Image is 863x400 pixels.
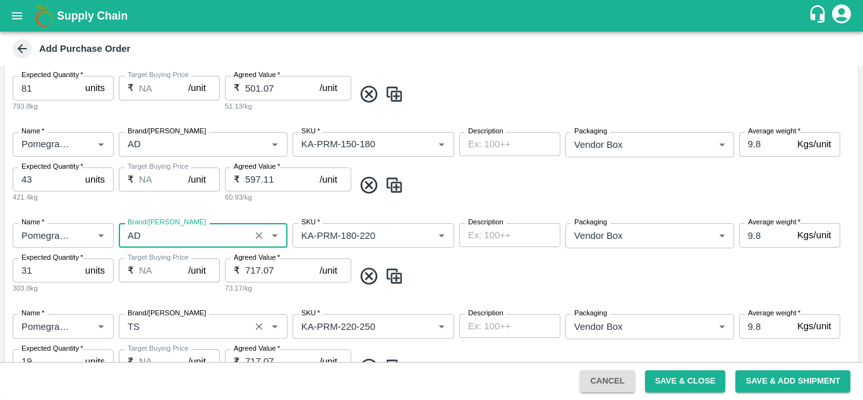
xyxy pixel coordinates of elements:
[234,344,280,354] label: Agreed Value
[797,137,831,151] p: Kgs/unit
[748,308,800,318] label: Average weight
[21,344,83,354] label: Expected Quantity
[139,258,188,282] input: 0.0
[128,70,189,80] label: Target Buying Price
[433,318,450,334] button: Open
[739,132,792,156] input: 0.0
[39,44,130,54] b: Add Purchase Order
[123,318,246,334] input: Create Brand/Marka
[225,282,351,294] div: 73.17/kg
[797,228,831,242] p: Kgs/unit
[57,7,808,25] a: Supply Chain
[245,76,320,100] input: 0.0
[433,227,450,243] button: Open
[234,70,280,80] label: Agreed Value
[139,349,188,373] input: 0.0
[748,217,800,227] label: Average weight
[13,100,114,112] div: 793.8kg
[128,81,134,95] p: ₹
[13,282,114,294] div: 303.8kg
[16,318,73,334] input: Name
[739,223,792,247] input: 0.0
[225,191,351,203] div: 60.93/kg
[574,229,623,243] p: Vendor Box
[234,173,240,186] p: ₹
[13,167,80,191] input: 0
[21,70,83,80] label: Expected Quantity
[128,217,206,227] label: Brand/[PERSON_NAME]
[21,308,44,318] label: Name
[267,318,283,334] button: Open
[234,162,280,172] label: Agreed Value
[267,227,283,243] button: Open
[251,318,268,335] button: Clear
[385,357,404,378] img: CloneIcon
[234,355,240,368] p: ₹
[225,100,351,112] div: 51.13/kg
[301,308,320,318] label: SKU
[93,227,109,243] button: Open
[735,370,850,392] button: Save & Add Shipment
[13,349,80,373] input: 0
[320,173,337,186] p: /unit
[16,227,73,243] input: Name
[234,264,240,277] p: ₹
[574,217,607,227] label: Packaging
[574,138,623,152] p: Vendor Box
[574,308,607,318] label: Packaging
[16,136,73,152] input: Name
[468,308,504,318] label: Description
[234,81,240,95] p: ₹
[645,370,726,392] button: Save & Close
[93,318,109,334] button: Open
[320,264,337,277] p: /unit
[85,355,105,368] p: units
[13,258,80,282] input: 0
[128,173,134,186] p: ₹
[128,162,189,172] label: Target Buying Price
[830,3,853,29] div: account of current user
[13,76,80,100] input: 0
[128,126,206,136] label: Brand/[PERSON_NAME]
[128,355,134,368] p: ₹
[468,217,504,227] label: Description
[433,136,450,152] button: Open
[385,266,404,287] img: CloneIcon
[234,253,280,263] label: Agreed Value
[123,136,246,152] input: Create Brand/Marka
[188,81,206,95] p: /unit
[245,349,320,373] input: 0.0
[21,253,83,263] label: Expected Quantity
[21,162,83,172] label: Expected Quantity
[739,314,792,338] input: 0.0
[85,173,105,186] p: units
[301,126,320,136] label: SKU
[128,308,206,318] label: Brand/[PERSON_NAME]
[188,173,206,186] p: /unit
[13,191,114,203] div: 421.4kg
[245,258,320,282] input: 0.0
[123,227,246,243] input: Create Brand/Marka
[574,126,607,136] label: Packaging
[85,264,105,277] p: units
[245,167,320,191] input: 0.0
[296,318,413,334] input: SKU
[797,319,831,333] p: Kgs/unit
[296,227,413,243] input: SKU
[139,76,188,100] input: 0.0
[32,3,57,28] img: logo
[251,227,268,244] button: Clear
[188,355,206,368] p: /unit
[128,253,189,263] label: Target Buying Price
[301,217,320,227] label: SKU
[808,4,830,27] div: customer-support
[580,370,634,392] button: Cancel
[574,320,623,334] p: Vendor Box
[188,264,206,277] p: /unit
[748,126,800,136] label: Average weight
[320,81,337,95] p: /unit
[3,1,32,30] button: open drawer
[385,175,404,196] img: CloneIcon
[385,84,404,105] img: CloneIcon
[267,136,283,152] button: Open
